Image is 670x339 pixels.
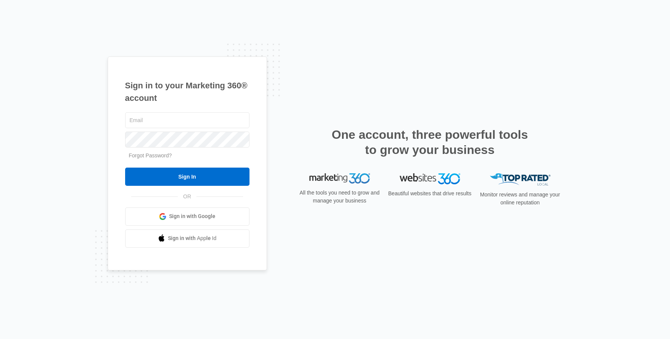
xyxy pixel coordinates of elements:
p: Beautiful websites that drive results [388,190,472,198]
span: Sign in with Apple Id [168,234,217,242]
img: Marketing 360 [309,173,370,184]
img: Websites 360 [400,173,460,184]
input: Sign In [125,168,249,186]
span: Sign in with Google [169,212,215,220]
p: All the tools you need to grow and manage your business [297,189,382,205]
input: Email [125,112,249,128]
span: OR [178,193,196,201]
img: Top Rated Local [490,173,551,186]
p: Monitor reviews and manage your online reputation [478,191,563,207]
a: Sign in with Apple Id [125,229,249,248]
a: Forgot Password? [129,152,172,159]
a: Sign in with Google [125,207,249,226]
h1: Sign in to your Marketing 360® account [125,79,249,104]
h2: One account, three powerful tools to grow your business [330,127,530,157]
